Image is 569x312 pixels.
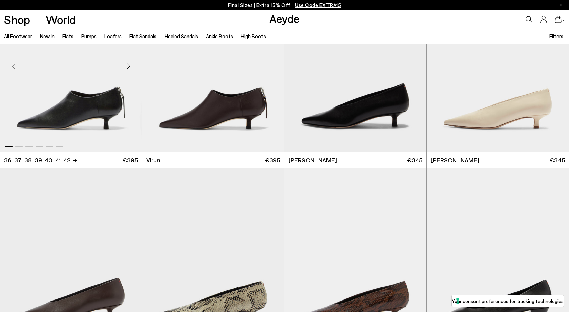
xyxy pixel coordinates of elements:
[165,33,198,39] a: Heeled Sandals
[562,18,565,21] span: 0
[228,1,341,9] p: Final Sizes | Extra 15% Off
[123,156,138,164] span: €395
[118,56,139,76] div: Next slide
[206,33,233,39] a: Ankle Boots
[289,156,337,164] span: [PERSON_NAME]
[431,156,479,164] span: [PERSON_NAME]
[46,14,76,25] a: World
[45,156,52,164] li: 40
[4,156,68,164] ul: variant
[129,33,156,39] a: Flat Sandals
[549,33,563,39] span: Filters
[452,295,564,307] button: Your consent preferences for tracking technologies
[4,33,32,39] a: All Footwear
[4,14,30,25] a: Shop
[14,156,22,164] li: 37
[81,33,97,39] a: Pumps
[241,33,266,39] a: High Boots
[73,155,77,164] li: +
[4,156,12,164] li: 36
[427,152,569,168] a: [PERSON_NAME] €345
[62,33,73,39] a: Flats
[550,156,565,164] span: €345
[63,156,70,164] li: 42
[55,156,61,164] li: 41
[295,2,341,8] span: Navigate to /collections/ss25-final-sizes
[24,156,32,164] li: 38
[407,156,422,164] span: €345
[284,152,426,168] a: [PERSON_NAME] €345
[452,297,564,305] label: Your consent preferences for tracking technologies
[555,16,562,23] a: 0
[146,156,160,164] span: Virun
[40,33,55,39] a: New In
[269,11,300,25] a: Aeyde
[265,156,280,164] span: €395
[104,33,122,39] a: Loafers
[35,156,42,164] li: 39
[142,152,284,168] a: Virun €395
[3,56,24,76] div: Previous slide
